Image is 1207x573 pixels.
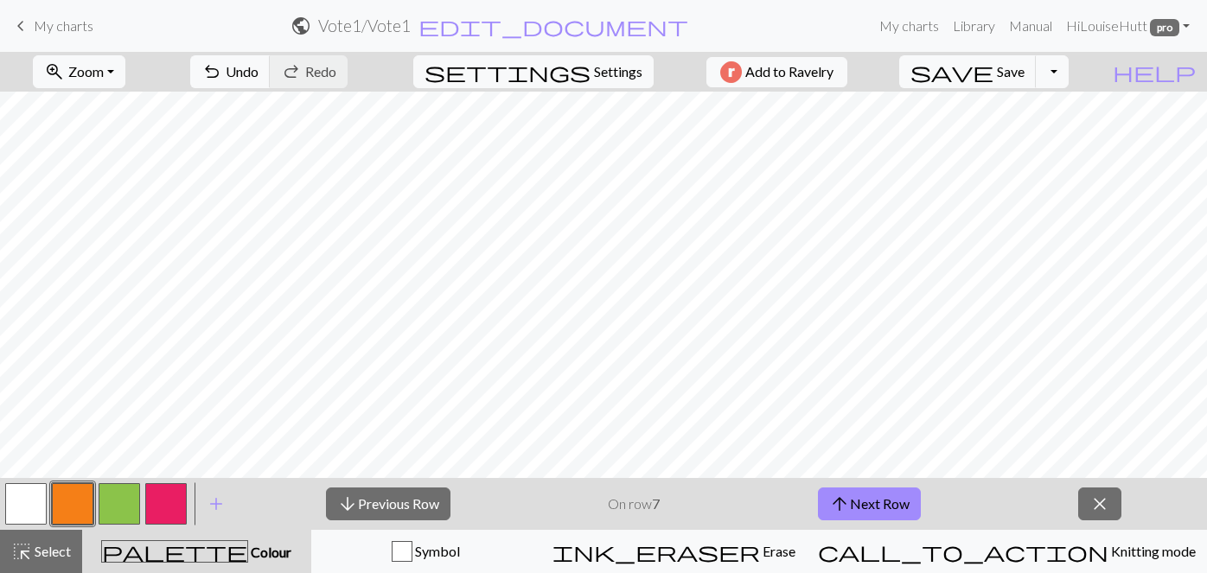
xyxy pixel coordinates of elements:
[102,539,247,563] span: palette
[68,63,104,80] span: Zoom
[11,539,32,563] span: highlight_alt
[552,539,760,563] span: ink_eraser
[829,492,850,516] span: arrow_upward
[946,9,1002,43] a: Library
[82,530,311,573] button: Colour
[807,530,1207,573] button: Knitting mode
[318,16,411,35] h2: Vote1 / Vote1
[608,493,660,514] p: On row
[248,544,291,560] span: Colour
[1089,492,1110,516] span: close
[594,61,642,82] span: Settings
[652,495,660,512] strong: 7
[326,487,450,520] button: Previous Row
[291,14,311,38] span: public
[899,55,1037,88] button: Save
[745,61,833,83] span: Add to Ravelry
[425,60,591,84] span: settings
[413,55,654,88] button: SettingsSettings
[33,55,125,88] button: Zoom
[1150,19,1179,36] span: pro
[418,14,688,38] span: edit_document
[337,492,358,516] span: arrow_downward
[706,57,847,87] button: Add to Ravelry
[818,487,921,520] button: Next Row
[425,61,591,82] i: Settings
[226,63,259,80] span: Undo
[541,530,807,573] button: Erase
[872,9,946,43] a: My charts
[720,61,742,83] img: Ravelry
[1108,543,1196,559] span: Knitting mode
[206,492,227,516] span: add
[10,14,31,38] span: keyboard_arrow_left
[818,539,1108,563] span: call_to_action
[997,63,1025,80] span: Save
[34,17,93,34] span: My charts
[1113,60,1196,84] span: help
[760,543,795,559] span: Erase
[190,55,271,88] button: Undo
[44,60,65,84] span: zoom_in
[311,530,541,573] button: Symbol
[10,11,93,41] a: My charts
[32,543,71,559] span: Select
[201,60,222,84] span: undo
[1059,9,1197,43] a: HiLouiseHutt pro
[412,543,460,559] span: Symbol
[910,60,993,84] span: save
[1002,9,1059,43] a: Manual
